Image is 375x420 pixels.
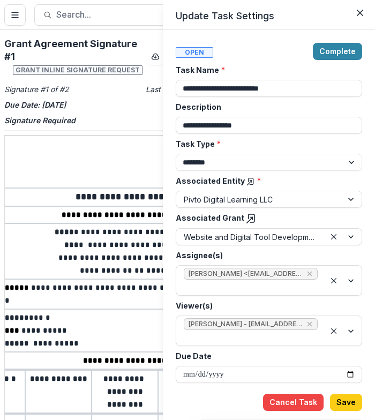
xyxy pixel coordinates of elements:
[189,320,302,328] span: [PERSON_NAME] - [EMAIL_ADDRESS][DOMAIN_NAME]
[176,175,356,186] label: Associated Entity
[176,212,356,224] label: Associated Grant
[330,394,362,411] button: Save
[189,270,302,277] span: [PERSON_NAME] <[EMAIL_ADDRESS][DOMAIN_NAME]> ([EMAIL_ADDRESS][DOMAIN_NAME])
[176,250,356,261] label: Assignee(s)
[176,47,213,58] span: Open
[327,325,340,337] div: Clear selected options
[176,350,356,362] label: Due Date
[176,300,356,311] label: Viewer(s)
[176,101,356,112] label: Description
[327,274,340,287] div: Clear selected options
[176,138,356,149] label: Task Type
[351,4,369,21] button: Close
[313,43,362,60] button: Complete
[327,230,340,243] div: Clear selected options
[305,319,314,329] div: Remove Rebekah Lerch - rlerch@mffh.org
[176,64,356,76] label: Task Name
[305,268,314,279] div: Remove Chase Shiflet <cshiflet@mffh.org> (cshiflet@mffh.org)
[263,394,324,411] button: Cancel Task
